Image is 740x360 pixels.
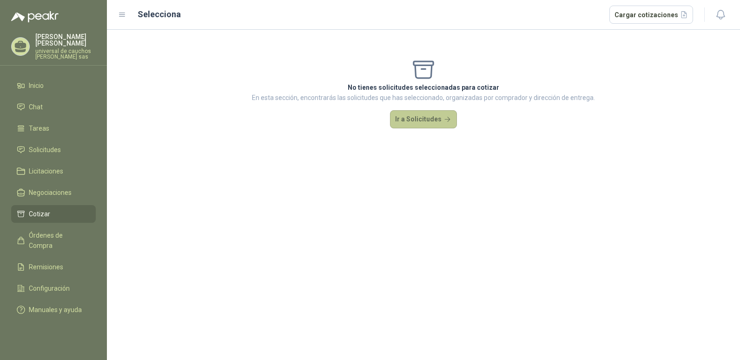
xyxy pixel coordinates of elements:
[11,258,96,276] a: Remisiones
[11,205,96,223] a: Cotizar
[11,227,96,254] a: Órdenes de Compra
[252,82,595,93] p: No tienes solicitudes seleccionadas para cotizar
[29,187,72,198] span: Negociaciones
[11,162,96,180] a: Licitaciones
[11,301,96,319] a: Manuales y ayuda
[29,102,43,112] span: Chat
[11,120,96,137] a: Tareas
[29,230,87,251] span: Órdenes de Compra
[11,184,96,201] a: Negociaciones
[35,33,96,47] p: [PERSON_NAME] [PERSON_NAME]
[29,305,82,315] span: Manuales y ayuda
[29,145,61,155] span: Solicitudes
[35,48,96,60] p: universal de cauchos [PERSON_NAME] sas
[11,141,96,159] a: Solicitudes
[29,283,70,293] span: Configuración
[390,110,457,129] button: Ir a Solicitudes
[138,8,181,21] h2: Selecciona
[29,209,50,219] span: Cotizar
[29,123,49,133] span: Tareas
[11,98,96,116] a: Chat
[11,11,59,22] img: Logo peakr
[11,77,96,94] a: Inicio
[29,262,63,272] span: Remisiones
[252,93,595,103] p: En esta sección, encontrarás las solicitudes que has seleccionado, organizadas por comprador y di...
[29,166,63,176] span: Licitaciones
[29,80,44,91] span: Inicio
[11,280,96,297] a: Configuración
[609,6,694,24] button: Cargar cotizaciones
